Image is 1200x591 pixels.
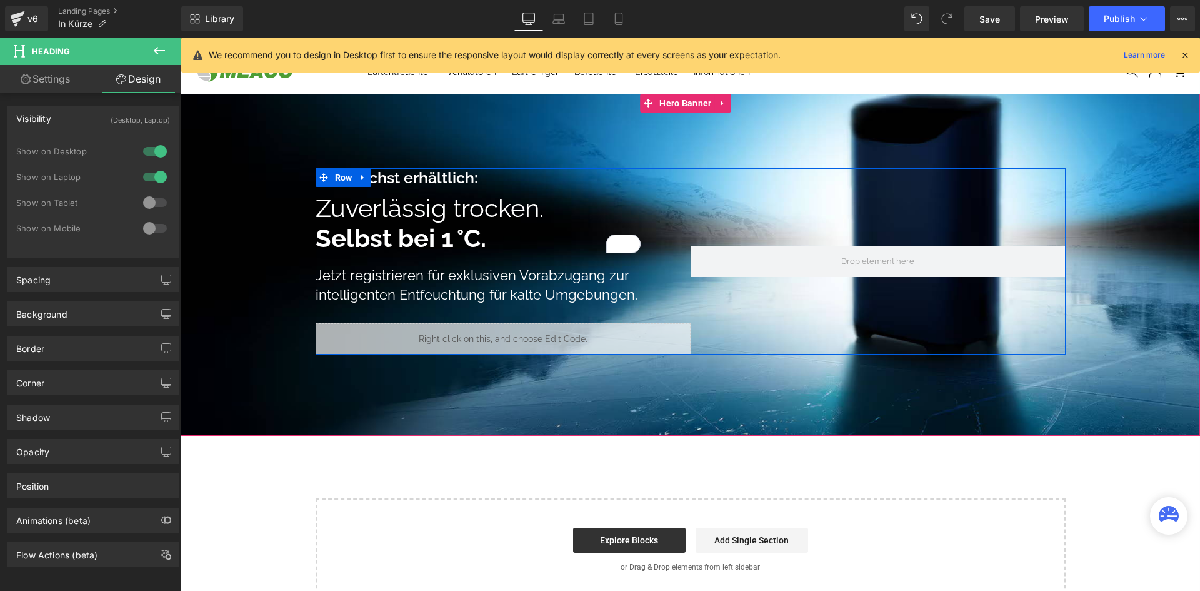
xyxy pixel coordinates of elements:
[16,474,49,492] div: Position
[16,336,44,354] div: Border
[16,106,51,124] div: Visibility
[181,6,243,31] a: New Library
[16,405,50,423] div: Shadow
[111,106,170,127] div: (Desktop, Laptop)
[514,6,544,31] a: Desktop
[32,46,70,56] span: Heading
[515,490,627,515] a: Add Single Section
[16,224,129,233] div: Show on Mobile
[16,440,49,457] div: Opacity
[574,6,604,31] a: Tablet
[16,173,129,181] div: Show on Laptop
[16,371,44,388] div: Corner
[58,6,181,16] a: Landing Pages
[16,198,129,207] div: Show on Tablet
[1170,6,1195,31] button: More
[205,13,234,24] span: Library
[979,13,1000,26] span: Save
[16,302,67,320] div: Background
[16,508,91,526] div: Animations (beta)
[544,6,574,31] a: Laptop
[534,56,551,75] a: Expand / Collapse
[16,147,129,156] div: Show on Desktop
[1104,14,1135,24] span: Publish
[1035,13,1069,26] span: Preview
[934,6,959,31] button: Redo
[1020,6,1084,31] a: Preview
[181,38,1200,591] iframe: To enrich screen reader interactions, please activate Accessibility in Grammarly extension settings
[1089,6,1165,31] button: Publish
[155,525,865,534] p: or Drag & Drop elements from left sidebar
[16,543,97,560] div: Flow Actions (beta)
[392,490,505,515] a: Explore Blocks
[25,11,41,27] div: v6
[58,19,92,29] span: In Kürze
[93,65,184,93] a: Design
[16,268,51,285] div: Spacing
[5,6,48,31] a: v6
[476,56,534,75] span: Hero Banner
[209,48,781,62] p: We recommend you to design in Desktop first to ensure the responsive layout would display correct...
[904,6,929,31] button: Undo
[604,6,634,31] a: Mobile
[1119,48,1170,63] a: Learn more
